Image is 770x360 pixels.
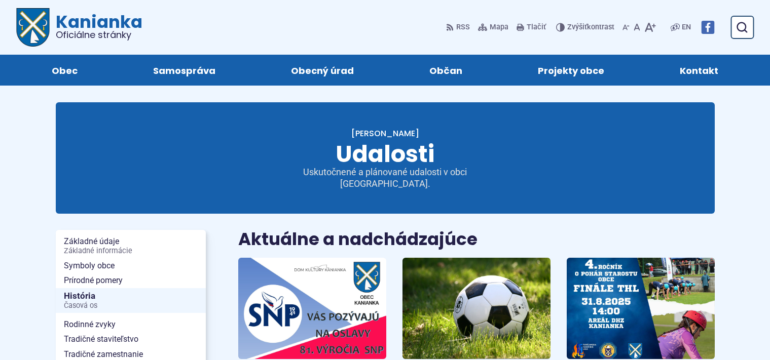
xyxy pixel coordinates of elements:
button: Zmenšiť veľkosť písma [620,17,632,38]
a: Symboly obce [56,258,206,273]
span: História [64,288,198,313]
span: Časová os [64,302,198,310]
span: Zvýšiť [567,23,587,31]
span: Základné informácie [64,247,198,255]
span: Základné údaje [64,234,198,258]
a: Projekty obce [510,55,632,86]
img: Prejsť na Facebook stránku [701,21,714,34]
span: Obecný úrad [291,55,354,86]
a: Rodinné zvyky [56,317,206,332]
span: Kontakt [680,55,718,86]
a: Občan [402,55,490,86]
a: Samospráva [126,55,243,86]
a: Základné údajeZákladné informácie [56,234,206,258]
a: Prírodné pomery [56,273,206,288]
span: Občan [429,55,462,86]
button: Nastaviť pôvodnú veľkosť písma [632,17,642,38]
a: Obec [24,55,105,86]
span: RSS [456,21,470,33]
span: EN [682,21,691,33]
span: Tlačiť [527,23,546,32]
span: Oficiálne stránky [56,30,142,39]
a: Mapa [476,17,510,38]
span: Kanianka [50,13,142,39]
h2: Aktuálne a nadchádzajúce [238,230,715,249]
span: kontrast [567,23,614,32]
button: Tlačiť [515,17,548,38]
span: Symboly obce [64,258,198,273]
span: Samospráva [153,55,215,86]
span: Prírodné pomery [64,273,198,288]
span: Obec [52,55,78,86]
span: Projekty obce [538,55,604,86]
a: RSS [446,17,472,38]
span: Rodinné zvyky [64,317,198,332]
span: Mapa [490,21,508,33]
p: Uskutočnené a plánované udalosti v obci [GEOGRAPHIC_DATA]. [264,167,507,189]
a: EN [680,21,693,33]
a: Kontakt [652,55,746,86]
a: HistóriaČasová os [56,288,206,313]
a: Tradičné staviteľstvo [56,332,206,347]
a: Obecný úrad [264,55,382,86]
a: [PERSON_NAME] [351,128,419,139]
a: Logo Kanianka, prejsť na domovskú stránku. [16,8,142,47]
span: Tradičné staviteľstvo [64,332,198,347]
button: Zvýšiťkontrast [556,17,616,38]
span: Udalosti [336,138,434,170]
img: Prejsť na domovskú stránku [16,8,50,47]
button: Zväčšiť veľkosť písma [642,17,658,38]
